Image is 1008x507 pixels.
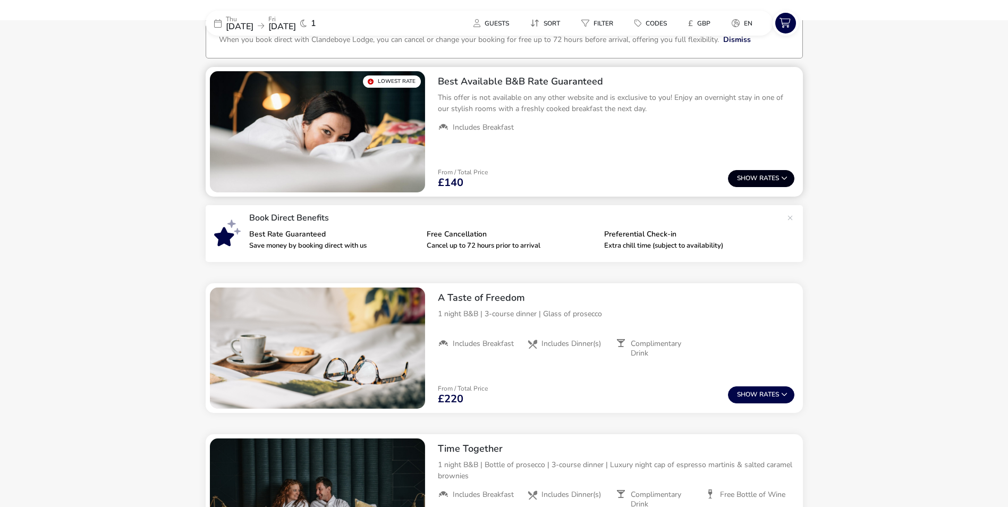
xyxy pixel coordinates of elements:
button: en [723,15,761,31]
swiper-slide: 1 / 1 [210,288,425,409]
p: Book Direct Benefits [249,214,782,222]
p: Extra chill time (subject to availability) [604,242,773,249]
span: Show [737,175,759,182]
p: Best Rate Guaranteed [249,231,418,238]
p: Cancel up to 72 hours prior to arrival [427,242,596,249]
p: Preferential Check-in [604,231,773,238]
naf-pibe-menu-bar-item: £GBP [680,15,723,31]
div: Lowest Rate [363,75,421,88]
span: £140 [438,178,463,188]
div: Thu[DATE]Fri[DATE]1 [206,11,365,36]
p: Fri [268,16,296,22]
p: When you book direct with Clandeboye Lodge, you can cancel or change your booking for free up to ... [219,35,719,45]
p: Thu [226,16,253,22]
p: 1 night B&B | Bottle of prosecco | 3-course dinner | Luxury night cap of espresso martinis & salt... [438,459,794,481]
h2: Time Together [438,443,794,455]
span: Free Bottle of Wine [720,490,785,500]
h2: A Taste of Freedom [438,292,794,304]
span: Includes Dinner(s) [541,339,601,349]
span: Includes Breakfast [453,123,514,132]
naf-pibe-menu-bar-item: Guests [465,15,522,31]
span: Includes Dinner(s) [541,490,601,500]
p: From / Total Price [438,169,488,175]
span: 1 [311,19,316,28]
div: A Taste of Freedom1 night B&B | 3-course dinner | Glass of proseccoIncludes BreakfastIncludes Din... [429,283,803,367]
swiper-slide: 1 / 1 [210,71,425,192]
button: Guests [465,15,518,31]
div: Best Available B&B Rate GuaranteedThis offer is not available on any other website and is exclusi... [429,67,803,141]
button: Dismiss [723,34,751,45]
i: £ [688,18,693,29]
button: Filter [573,15,622,31]
p: From / Total Price [438,385,488,392]
span: [DATE] [268,21,296,32]
p: Save money by booking direct with us [249,242,418,249]
span: Codes [646,19,667,28]
button: £GBP [680,15,719,31]
span: Guests [485,19,509,28]
span: Sort [544,19,560,28]
span: Includes Breakfast [453,490,514,500]
span: [DATE] [226,21,253,32]
naf-pibe-menu-bar-item: Filter [573,15,626,31]
span: Show [737,391,759,398]
span: GBP [697,19,710,28]
p: 1 night B&B | 3-course dinner | Glass of prosecco [438,308,794,319]
span: Filter [594,19,613,28]
p: Free Cancellation [427,231,596,238]
naf-pibe-menu-bar-item: en [723,15,765,31]
span: en [744,19,752,28]
span: £220 [438,394,463,404]
button: ShowRates [728,386,794,403]
button: ShowRates [728,170,794,187]
naf-pibe-menu-bar-item: Sort [522,15,573,31]
h2: Best Available B&B Rate Guaranteed [438,75,794,88]
span: Includes Breakfast [453,339,514,349]
button: Sort [522,15,569,31]
p: This offer is not available on any other website and is exclusive to you! Enjoy an overnight stay... [438,92,794,114]
span: Complimentary Drink [631,339,697,358]
button: Codes [626,15,675,31]
naf-pibe-menu-bar-item: Codes [626,15,680,31]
